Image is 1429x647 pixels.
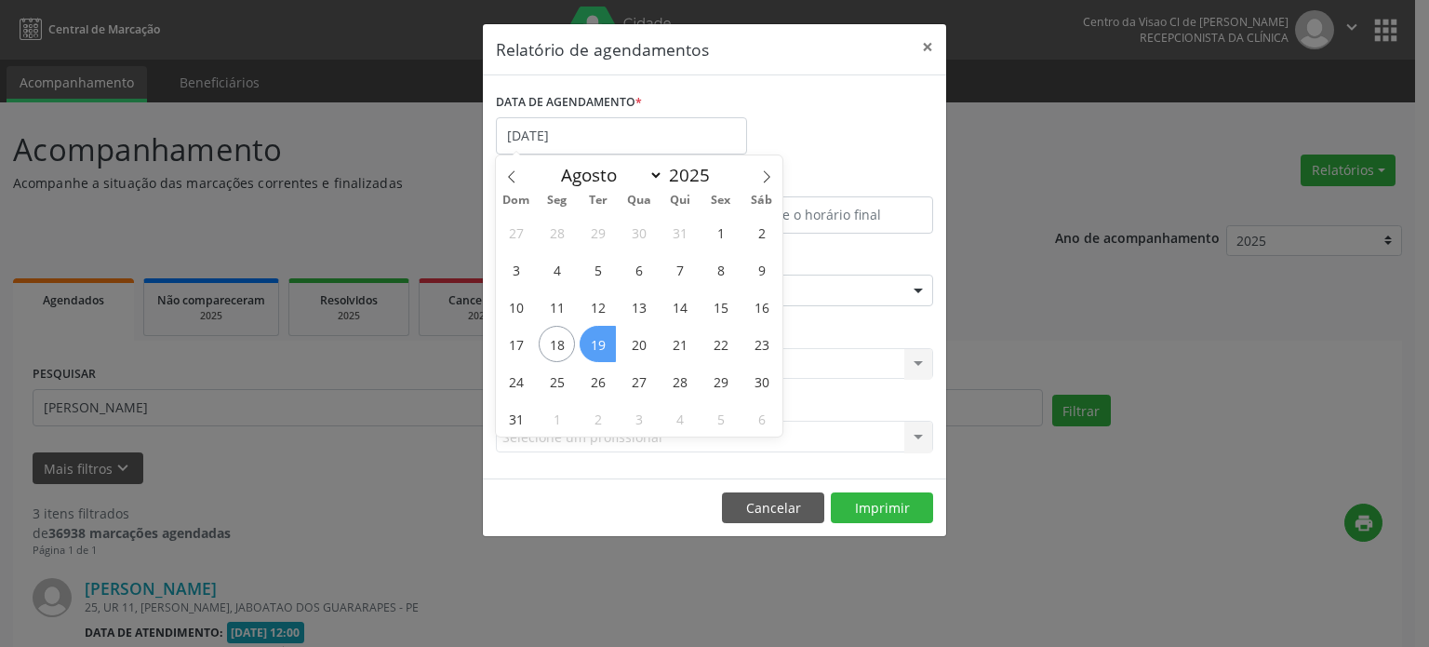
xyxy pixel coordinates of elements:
span: Agosto 25, 2025 [539,363,575,399]
input: Selecione uma data ou intervalo [496,117,747,155]
span: Agosto 11, 2025 [539,289,575,325]
span: Setembro 6, 2025 [743,400,780,437]
span: Agosto 20, 2025 [621,326,657,362]
input: Selecione o horário final [719,196,933,234]
span: Agosto 4, 2025 [539,251,575,288]
label: DATA DE AGENDAMENTO [496,88,642,117]
span: Setembro 2, 2025 [580,400,616,437]
span: Ter [578,195,619,207]
span: Agosto 15, 2025 [702,289,739,325]
span: Sáb [741,195,782,207]
span: Setembro 4, 2025 [661,400,698,437]
span: Agosto 26, 2025 [580,363,616,399]
span: Dom [496,195,537,207]
span: Agosto 24, 2025 [498,363,534,399]
span: Setembro 5, 2025 [702,400,739,437]
span: Agosto 21, 2025 [661,326,698,362]
span: Seg [537,195,578,207]
button: Close [909,24,946,70]
input: Year [663,163,725,187]
span: Agosto 18, 2025 [539,326,575,362]
span: Julho 31, 2025 [661,214,698,250]
span: Julho 30, 2025 [621,214,657,250]
span: Agosto 2, 2025 [743,214,780,250]
h5: Relatório de agendamentos [496,37,709,61]
button: Cancelar [722,492,824,524]
span: Agosto 19, 2025 [580,326,616,362]
span: Agosto 31, 2025 [498,400,534,437]
span: Qua [619,195,660,207]
span: Agosto 13, 2025 [621,289,657,325]
span: Agosto 22, 2025 [702,326,739,362]
span: Agosto 8, 2025 [702,251,739,288]
label: ATÉ [719,168,933,196]
span: Agosto 27, 2025 [621,363,657,399]
span: Agosto 23, 2025 [743,326,780,362]
span: Agosto 29, 2025 [702,363,739,399]
span: Agosto 9, 2025 [743,251,780,288]
span: Setembro 3, 2025 [621,400,657,437]
span: Setembro 1, 2025 [539,400,575,437]
span: Agosto 6, 2025 [621,251,657,288]
span: Agosto 14, 2025 [661,289,698,325]
span: Agosto 16, 2025 [743,289,780,325]
span: Agosto 7, 2025 [661,251,698,288]
span: Sex [701,195,741,207]
span: Agosto 1, 2025 [702,214,739,250]
span: Julho 27, 2025 [498,214,534,250]
span: Agosto 28, 2025 [661,363,698,399]
span: Agosto 10, 2025 [498,289,534,325]
span: Julho 29, 2025 [580,214,616,250]
span: Agosto 12, 2025 [580,289,616,325]
span: Agosto 5, 2025 [580,251,616,288]
span: Agosto 30, 2025 [743,363,780,399]
span: Qui [660,195,701,207]
button: Imprimir [831,492,933,524]
span: Agosto 17, 2025 [498,326,534,362]
select: Month [553,162,664,188]
span: Agosto 3, 2025 [498,251,534,288]
span: Julho 28, 2025 [539,214,575,250]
